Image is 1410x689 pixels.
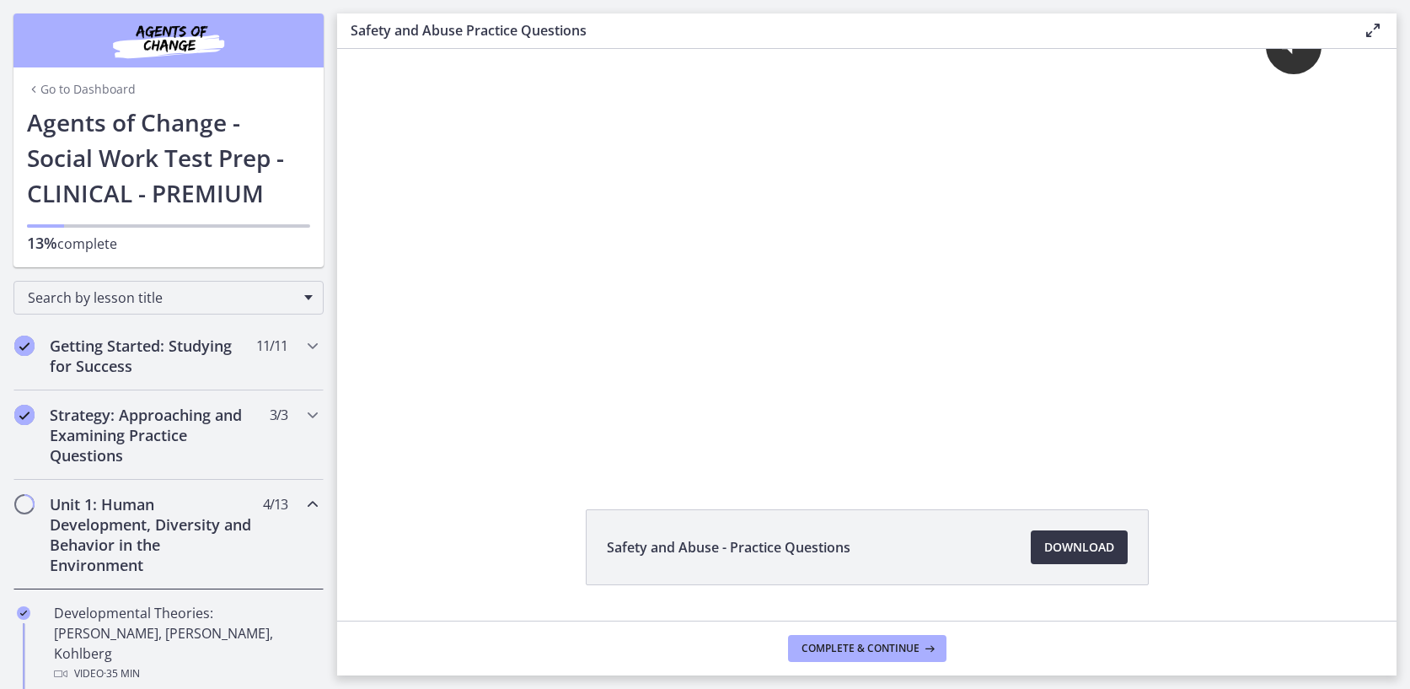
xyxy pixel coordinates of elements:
i: Completed [14,336,35,356]
h2: Strategy: Approaching and Examining Practice Questions [50,405,255,466]
img: Agents of Change Social Work Test Prep [67,20,270,61]
div: Developmental Theories: [PERSON_NAME], [PERSON_NAME], Kohlberg [54,603,317,684]
h2: Getting Started: Studying for Success [50,336,255,376]
span: · 35 min [104,664,140,684]
span: Complete & continue [802,642,919,655]
i: Completed [17,606,30,620]
span: 13% [27,233,57,253]
span: Download [1044,537,1114,557]
div: Search by lesson title [13,281,324,315]
div: Video [54,664,317,684]
a: Go to Dashboard [27,81,136,98]
button: Click for sound [929,20,984,76]
h2: Unit 1: Human Development, Diversity and Behavior in the Environment [50,494,255,575]
p: complete [27,233,310,254]
span: 4 / 13 [263,494,287,514]
i: Completed [14,405,35,425]
h3: Safety and Abuse Practice Questions [351,20,1336,40]
span: 3 / 3 [270,405,287,425]
button: Complete & continue [788,635,946,662]
span: Safety and Abuse - Practice Questions [607,537,850,557]
h1: Agents of Change - Social Work Test Prep - CLINICAL - PREMIUM [27,105,310,211]
a: Download [1031,530,1128,564]
span: 11 / 11 [256,336,287,356]
span: Search by lesson title [28,288,296,307]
